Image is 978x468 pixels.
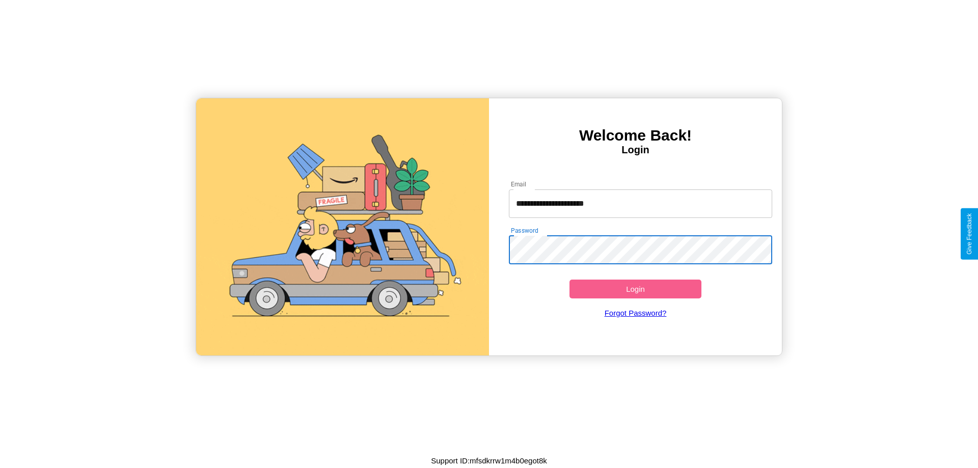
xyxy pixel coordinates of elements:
[489,144,782,156] h4: Login
[511,226,538,235] label: Password
[966,213,973,255] div: Give Feedback
[431,454,547,467] p: Support ID: mfsdkrrw1m4b0egot8k
[196,98,489,355] img: gif
[504,298,768,327] a: Forgot Password?
[511,180,527,188] label: Email
[569,280,701,298] button: Login
[489,127,782,144] h3: Welcome Back!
